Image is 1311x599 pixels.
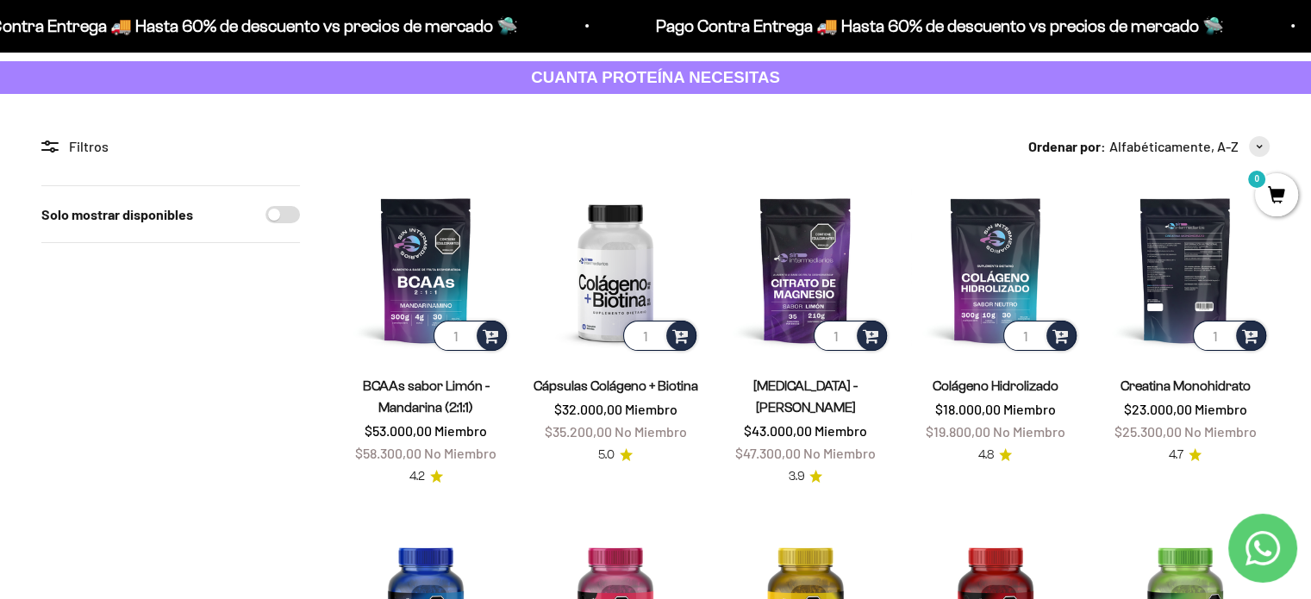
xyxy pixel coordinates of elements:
[1194,401,1246,417] span: Miembro
[434,422,487,439] span: Miembro
[1114,423,1181,440] span: $25.300,00
[653,12,1221,40] p: Pago Contra Entrega 🚚 Hasta 60% de descuento vs precios de mercado 🛸
[1169,446,1183,465] span: 4.7
[363,378,490,415] a: BCAAs sabor Limón - Mandarina (2:1:1)
[993,423,1065,440] span: No Miembro
[1109,135,1270,158] button: Alfabéticamente, A-Z
[598,446,615,465] span: 5.0
[615,423,687,440] span: No Miembro
[355,445,421,461] span: $58.300,00
[625,401,677,417] span: Miembro
[531,68,780,86] strong: CUANTA PROTEÍNA NECESITAS
[788,467,822,486] a: 3.93.9 de 5.0 estrellas
[409,467,425,486] span: 4.2
[545,423,612,440] span: $35.200,00
[978,446,994,465] span: 4.8
[803,445,876,461] span: No Miembro
[1120,378,1250,393] a: Creatina Monohidrato
[933,378,1058,393] a: Colágeno Hidrolizado
[41,135,300,158] div: Filtros
[534,378,698,393] a: Cápsulas Colágeno + Biotina
[598,446,633,465] a: 5.05.0 de 5.0 estrellas
[365,422,432,439] span: $53.000,00
[409,467,443,486] a: 4.24.2 de 5.0 estrellas
[1003,401,1056,417] span: Miembro
[1255,187,1298,206] a: 0
[926,423,990,440] span: $19.800,00
[554,401,622,417] span: $32.000,00
[735,445,801,461] span: $47.300,00
[978,446,1012,465] a: 4.84.8 de 5.0 estrellas
[744,422,812,439] span: $43.000,00
[1101,185,1270,354] img: Creatina Monohidrato
[935,401,1001,417] span: $18.000,00
[41,203,193,226] label: Solo mostrar disponibles
[815,422,867,439] span: Miembro
[788,467,804,486] span: 3.9
[1028,135,1106,158] span: Ordenar por:
[1183,423,1256,440] span: No Miembro
[1109,135,1239,158] span: Alfabéticamente, A-Z
[1246,169,1267,190] mark: 0
[1123,401,1191,417] span: $23.000,00
[753,378,858,415] a: [MEDICAL_DATA] - [PERSON_NAME]
[424,445,496,461] span: No Miembro
[1169,446,1202,465] a: 4.74.7 de 5.0 estrellas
